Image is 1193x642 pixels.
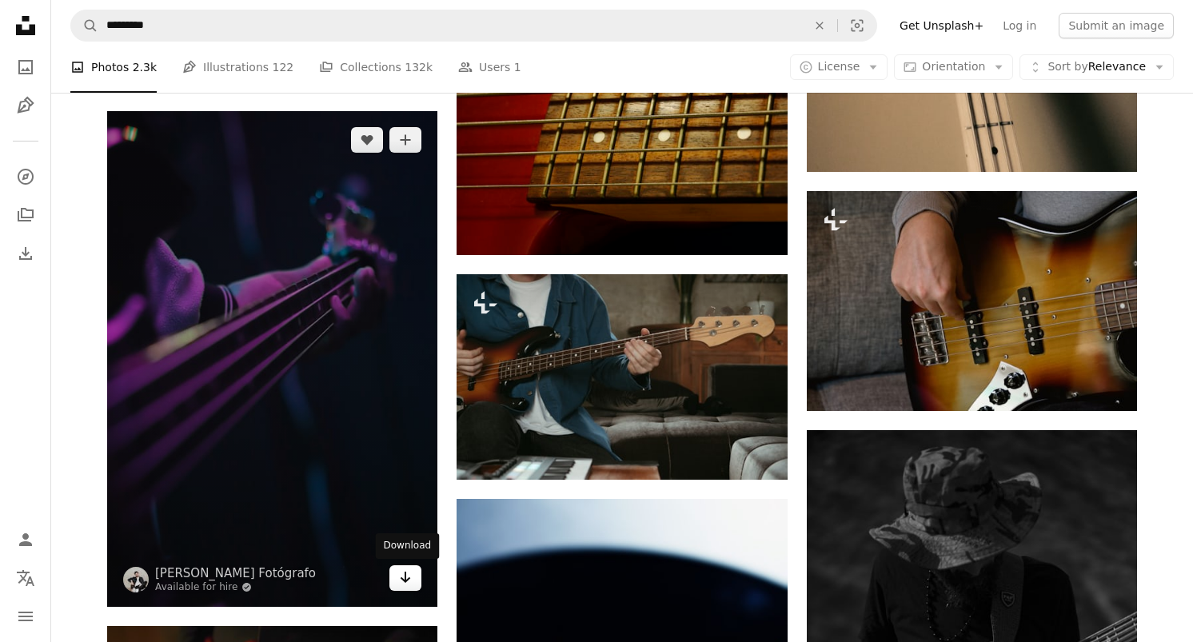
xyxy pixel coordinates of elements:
[890,13,993,38] a: Get Unsplash+
[457,369,787,384] a: a man sitting on a couch playing a guitar
[807,191,1137,411] img: a person playing a guitar
[818,60,860,73] span: License
[107,111,437,607] img: a person playing a guitar
[1059,13,1174,38] button: Submit an image
[1047,60,1087,73] span: Sort by
[514,58,521,76] span: 1
[389,127,421,153] button: Add to Collection
[993,13,1046,38] a: Log in
[10,237,42,269] a: Download History
[10,199,42,231] a: Collections
[71,10,98,41] button: Search Unsplash
[1019,54,1174,80] button: Sort byRelevance
[10,562,42,594] button: Language
[457,35,787,255] img: a close up of the frets of a guitar
[70,10,877,42] form: Find visuals sitewide
[389,565,421,591] a: Download
[922,60,985,73] span: Orientation
[107,351,437,365] a: a person playing a guitar
[10,524,42,556] a: Log in / Sign up
[802,10,837,41] button: Clear
[10,51,42,83] a: Photos
[790,54,888,80] button: License
[123,567,149,592] img: Go to Javier González Fotógrafo's profile
[1047,59,1146,75] span: Relevance
[10,10,42,45] a: Home — Unsplash
[376,533,440,559] div: Download
[10,161,42,193] a: Explore
[182,42,293,93] a: Illustrations 122
[807,293,1137,308] a: a person playing a guitar
[405,58,433,76] span: 132k
[155,565,316,581] a: [PERSON_NAME] Fotógrafo
[838,10,876,41] button: Visual search
[894,54,1013,80] button: Orientation
[273,58,294,76] span: 122
[319,42,433,93] a: Collections 132k
[457,138,787,152] a: a close up of the frets of a guitar
[10,600,42,632] button: Menu
[458,42,521,93] a: Users 1
[457,274,787,479] img: a man sitting on a couch playing a guitar
[351,127,383,153] button: Like
[155,581,316,594] a: Available for hire
[10,90,42,122] a: Illustrations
